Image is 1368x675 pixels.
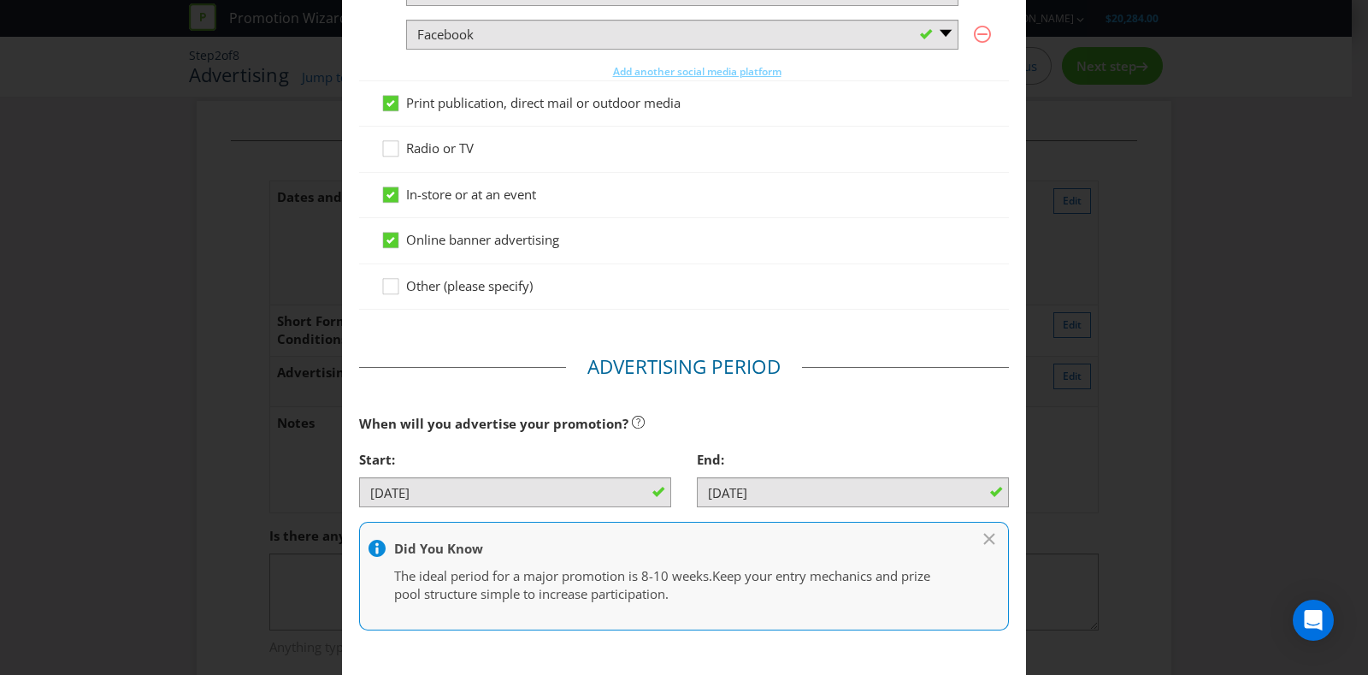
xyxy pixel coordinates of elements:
[697,442,1009,477] div: End:
[1293,600,1334,641] div: Open Intercom Messenger
[359,442,671,477] div: Start:
[359,477,671,507] input: DD/MM/YY
[406,231,559,248] span: Online banner advertising
[406,186,536,203] span: In-store or at an event
[612,63,782,80] button: Add another social media platform
[566,353,802,381] legend: Advertising Period
[359,415,628,432] span: When will you advertise your promotion?
[394,567,712,584] span: The ideal period for a major promotion is 8-10 weeks.
[406,94,681,111] span: Print publication, direct mail or outdoor media
[697,477,1009,507] input: DD/MM/YY
[613,64,781,79] span: Add another social media platform
[394,567,930,602] span: Keep your entry mechanics and prize pool structure simple to increase participation.
[406,139,474,157] span: Radio or TV
[406,277,533,294] span: Other (please specify)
